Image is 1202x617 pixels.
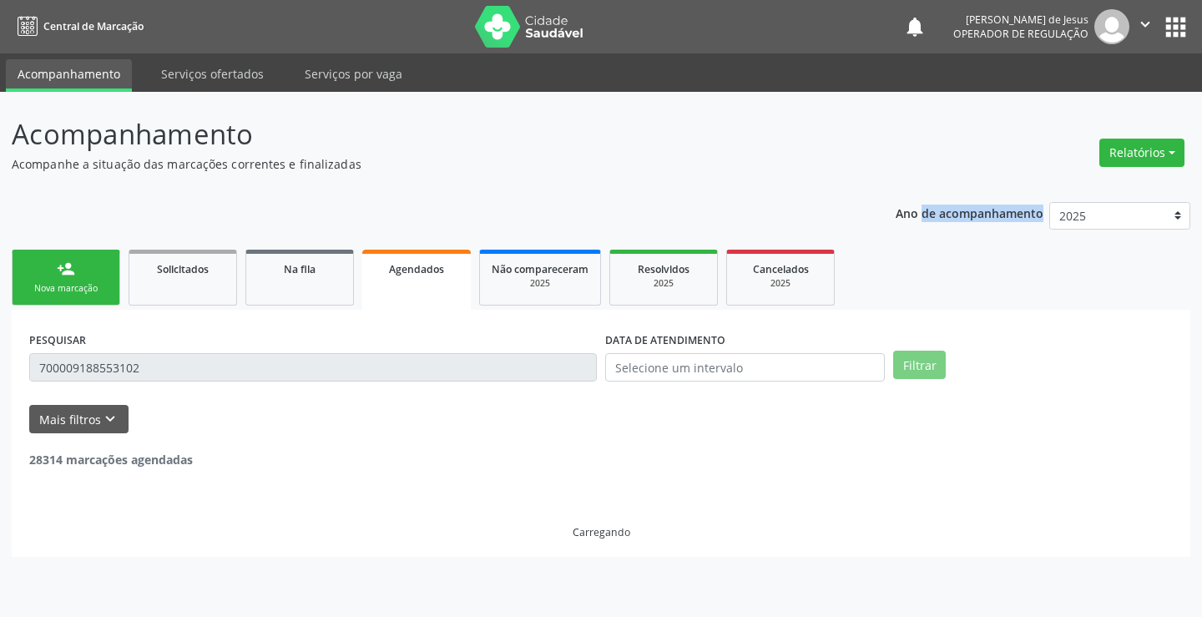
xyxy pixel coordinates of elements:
p: Acompanhamento [12,114,836,155]
a: Serviços por vaga [293,59,414,89]
span: Operador de regulação [953,27,1088,41]
div: 2025 [622,277,705,290]
i:  [1136,15,1154,33]
span: Cancelados [753,262,809,276]
span: Não compareceram [492,262,588,276]
img: img [1094,9,1129,44]
button: Filtrar [893,351,946,379]
div: Carregando [573,525,630,539]
div: Nova marcação [24,282,108,295]
label: PESQUISAR [29,327,86,353]
div: 2025 [492,277,588,290]
span: Central de Marcação [43,19,144,33]
div: [PERSON_NAME] de Jesus [953,13,1088,27]
a: Central de Marcação [12,13,144,40]
p: Acompanhe a situação das marcações correntes e finalizadas [12,155,836,173]
span: Solicitados [157,262,209,276]
div: person_add [57,260,75,278]
button: Relatórios [1099,139,1184,167]
span: Resolvidos [638,262,689,276]
input: Nome, CNS [29,353,597,382]
span: Na fila [284,262,316,276]
label: DATA DE ATENDIMENTO [605,327,725,353]
span: Agendados [389,262,444,276]
button:  [1129,9,1161,44]
strong: 28314 marcações agendadas [29,452,193,468]
button: Mais filtroskeyboard_arrow_down [29,405,129,434]
i: keyboard_arrow_down [101,410,119,428]
div: 2025 [739,277,822,290]
a: Acompanhamento [6,59,132,92]
input: Selecione um intervalo [605,353,885,382]
p: Ano de acompanhamento [896,202,1043,223]
button: apps [1161,13,1190,42]
button: notifications [903,15,927,38]
a: Serviços ofertados [149,59,275,89]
